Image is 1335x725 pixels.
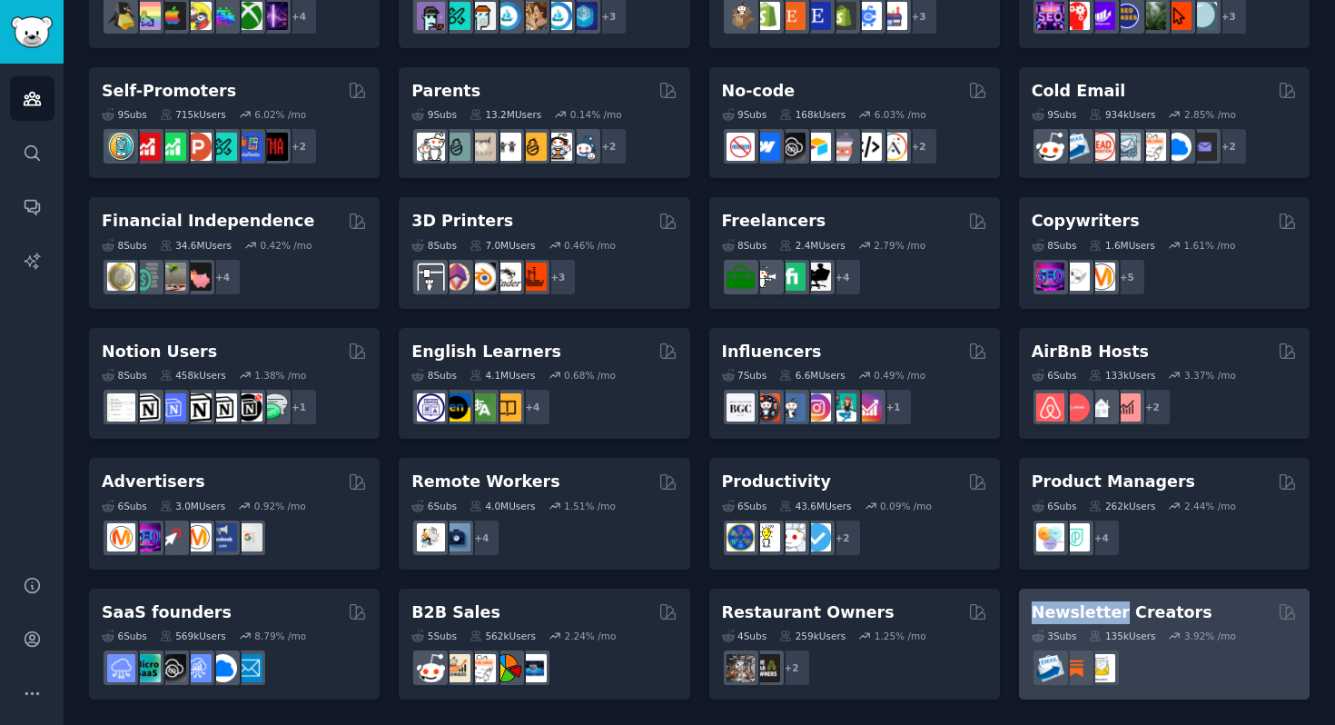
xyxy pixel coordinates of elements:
[722,210,826,233] h2: Freelancers
[468,133,496,161] img: beyondthebump
[133,393,161,422] img: notioncreations
[1089,630,1155,642] div: 135k Users
[722,471,831,493] h2: Productivity
[493,133,521,161] img: toddlers
[722,341,822,363] h2: Influencers
[470,239,536,252] div: 7.0M Users
[777,2,806,30] img: Etsy
[880,500,932,512] div: 0.09 % /mo
[1062,523,1090,551] img: ProductMgmt
[803,2,831,30] img: EtsySellers
[727,2,755,30] img: dropship
[158,263,186,291] img: Fire
[1184,369,1236,382] div: 3.37 % /mo
[417,393,445,422] img: languagelearning
[513,388,551,426] div: + 4
[183,523,212,551] img: advertising
[564,239,616,252] div: 0.46 % /mo
[1163,2,1192,30] img: GoogleSearchConsole
[411,80,480,103] h2: Parents
[589,127,628,165] div: + 2
[779,369,845,382] div: 6.6M Users
[417,133,445,161] img: daddit
[777,523,806,551] img: productivity
[11,16,53,48] img: GummySearch logo
[1087,263,1115,291] img: content_marketing
[854,393,882,422] img: InstagramGrowthTips
[1184,239,1236,252] div: 1.61 % /mo
[1087,2,1115,30] img: seogrowth
[1089,108,1155,121] div: 934k Users
[519,2,547,30] img: CryptoArt
[280,127,318,165] div: + 2
[158,393,186,422] img: FreeNotionTemplates
[569,133,598,161] img: Parents
[1036,523,1064,551] img: ProductManagement
[102,239,147,252] div: 8 Sub s
[752,2,780,30] img: shopify
[1138,133,1166,161] img: b2b_sales
[722,108,767,121] div: 9 Sub s
[1112,2,1141,30] img: SEO_cases
[779,630,845,642] div: 259k Users
[1036,2,1064,30] img: SEO_Digital_Marketing
[1062,2,1090,30] img: TechSEO
[777,263,806,291] img: Fiverr
[1062,263,1090,291] img: KeepWriting
[1138,2,1166,30] img: Local_SEO
[1087,393,1115,422] img: rentalproperties
[183,393,212,422] img: NotionGeeks
[824,519,862,557] div: + 2
[779,239,845,252] div: 2.4M Users
[160,369,226,382] div: 458k Users
[1036,654,1064,682] img: Emailmarketing
[1184,108,1236,121] div: 2.85 % /mo
[411,601,500,624] h2: B2B Sales
[564,630,616,642] div: 2.24 % /mo
[203,258,242,296] div: + 4
[158,654,186,682] img: NoCodeSaaS
[722,80,796,103] h2: No-code
[828,133,856,161] img: nocodelowcode
[470,500,536,512] div: 4.0M Users
[879,133,907,161] img: Adalo
[133,523,161,551] img: SEO
[160,500,226,512] div: 3.0M Users
[874,239,925,252] div: 2.79 % /mo
[209,2,237,30] img: gamers
[519,133,547,161] img: NewParents
[1083,519,1121,557] div: + 4
[234,654,262,682] img: SaaS_Email_Marketing
[879,2,907,30] img: ecommerce_growth
[468,263,496,291] img: blender
[234,2,262,30] img: XboxGamers
[752,133,780,161] img: webflow
[1089,500,1155,512] div: 262k Users
[722,601,895,624] h2: Restaurant Owners
[722,239,767,252] div: 8 Sub s
[107,263,135,291] img: UKPersonalFinance
[727,133,755,161] img: nocode
[107,2,135,30] img: linux_gaming
[102,630,147,642] div: 6 Sub s
[468,393,496,422] img: language_exchange
[209,654,237,682] img: B2BSaaS
[803,393,831,422] img: InstagramMarketing
[411,108,457,121] div: 9 Sub s
[209,393,237,422] img: AskNotion
[727,263,755,291] img: forhire
[107,523,135,551] img: marketing
[1032,239,1077,252] div: 8 Sub s
[824,258,862,296] div: + 4
[133,2,161,30] img: CozyGamers
[1062,654,1090,682] img: Substack
[411,471,559,493] h2: Remote Workers
[727,523,755,551] img: LifeProTips
[777,133,806,161] img: NoCodeSaaS
[875,388,913,426] div: + 1
[1089,239,1155,252] div: 1.6M Users
[1032,630,1077,642] div: 3 Sub s
[254,630,306,642] div: 8.79 % /mo
[102,210,314,233] h2: Financial Independence
[803,523,831,551] img: getdisciplined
